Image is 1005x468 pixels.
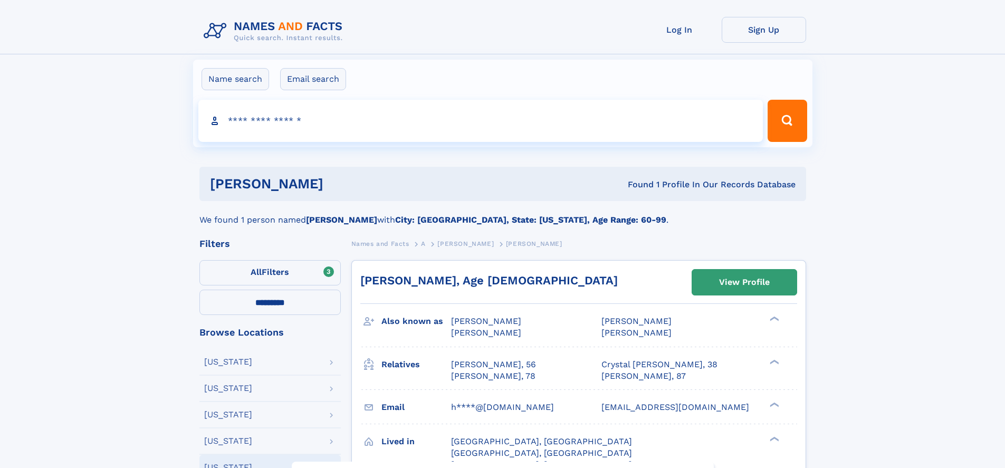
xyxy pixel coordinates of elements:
[719,270,770,294] div: View Profile
[692,270,797,295] a: View Profile
[199,328,341,337] div: Browse Locations
[280,68,346,90] label: Email search
[475,179,796,190] div: Found 1 Profile In Our Records Database
[451,370,535,382] a: [PERSON_NAME], 78
[421,240,426,247] span: A
[601,370,686,382] a: [PERSON_NAME], 87
[351,237,409,250] a: Names and Facts
[199,201,806,226] div: We found 1 person named with .
[768,100,807,142] button: Search Button
[767,435,780,442] div: ❯
[306,215,377,225] b: [PERSON_NAME]
[204,358,252,366] div: [US_STATE]
[506,240,562,247] span: [PERSON_NAME]
[204,437,252,445] div: [US_STATE]
[637,17,722,43] a: Log In
[451,328,521,338] span: [PERSON_NAME]
[199,17,351,45] img: Logo Names and Facts
[381,433,451,451] h3: Lived in
[601,328,672,338] span: [PERSON_NAME]
[451,448,632,458] span: [GEOGRAPHIC_DATA], [GEOGRAPHIC_DATA]
[198,100,763,142] input: search input
[381,312,451,330] h3: Also known as
[381,356,451,374] h3: Relatives
[722,17,806,43] a: Sign Up
[437,237,494,250] a: [PERSON_NAME]
[767,316,780,322] div: ❯
[601,316,672,326] span: [PERSON_NAME]
[421,237,426,250] a: A
[204,384,252,393] div: [US_STATE]
[251,267,262,277] span: All
[601,402,749,412] span: [EMAIL_ADDRESS][DOMAIN_NAME]
[381,398,451,416] h3: Email
[451,359,536,370] a: [PERSON_NAME], 56
[210,177,476,190] h1: [PERSON_NAME]
[451,436,632,446] span: [GEOGRAPHIC_DATA], [GEOGRAPHIC_DATA]
[360,274,618,287] a: [PERSON_NAME], Age [DEMOGRAPHIC_DATA]
[204,410,252,419] div: [US_STATE]
[437,240,494,247] span: [PERSON_NAME]
[601,359,717,370] a: Crystal [PERSON_NAME], 38
[199,260,341,285] label: Filters
[395,215,666,225] b: City: [GEOGRAPHIC_DATA], State: [US_STATE], Age Range: 60-99
[767,401,780,408] div: ❯
[199,239,341,249] div: Filters
[451,316,521,326] span: [PERSON_NAME]
[202,68,269,90] label: Name search
[767,358,780,365] div: ❯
